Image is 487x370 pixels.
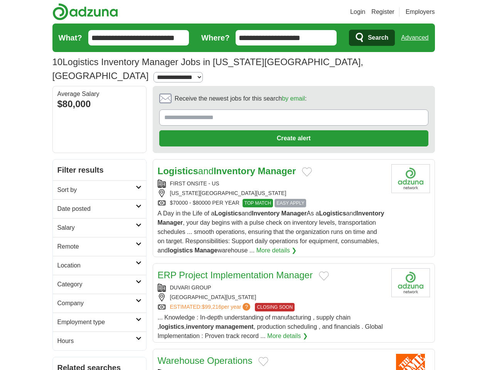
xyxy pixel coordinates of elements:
div: [GEOGRAPHIC_DATA][US_STATE] [158,293,385,301]
strong: Inventory [356,210,384,217]
a: LogisticsandInventory Manager [158,166,296,176]
h1: Logistics Inventory Manager Jobs in [US_STATE][GEOGRAPHIC_DATA], [GEOGRAPHIC_DATA] [52,57,364,81]
button: Add to favorite jobs [258,357,268,366]
a: Company [53,294,146,313]
strong: management [216,323,254,330]
strong: Inventory [214,166,255,176]
a: Sort by [53,180,146,199]
a: Location [53,256,146,275]
label: Where? [201,32,229,44]
strong: Manager [158,219,183,226]
strong: Inventory [252,210,280,217]
a: Register [371,7,394,17]
a: Date posted [53,199,146,218]
a: by email [282,95,305,102]
strong: logistics [159,323,184,330]
strong: Manager [281,210,307,217]
a: ERP Project Implementation Manager [158,270,313,280]
span: Receive the newest jobs for this search : [175,94,307,103]
span: ? [243,303,250,311]
img: Company logo [391,268,430,297]
div: Average Salary [57,91,142,97]
strong: inventory [186,323,214,330]
h2: Salary [57,223,136,232]
a: Advanced [401,30,428,45]
span: A Day in the Life of a and As a and , your day begins with a pulse check on inventory levels, tra... [158,210,384,254]
button: Add to favorite jobs [319,271,329,281]
a: ESTIMATED:$99,216per year? [170,303,252,311]
strong: Manager [258,166,296,176]
span: $99,216 [202,304,221,310]
strong: Logistics [319,210,346,217]
a: Login [350,7,365,17]
a: Employment type [53,313,146,331]
span: CLOSING SOON [255,303,295,311]
button: Create alert [159,130,428,146]
label: What? [59,32,82,44]
span: ... Knowledge : In-depth understanding of manufacturing , supply chain , , , production schedulin... [158,314,383,339]
button: Add to favorite jobs [302,167,312,177]
h2: Remote [57,242,136,251]
strong: Logistics [214,210,241,217]
span: 10 [52,55,63,69]
strong: logistics [168,247,193,254]
a: Hours [53,331,146,350]
div: FIRST ONSITE - US [158,180,385,188]
h2: Sort by [57,185,136,195]
h2: Location [57,261,136,270]
a: More details ❯ [256,246,297,255]
a: Employers [406,7,435,17]
h2: Category [57,280,136,289]
div: [US_STATE][GEOGRAPHIC_DATA][US_STATE] [158,189,385,197]
div: $70000 - $80000 PER YEAR [158,199,385,207]
img: Adzuna logo [52,3,118,20]
span: Search [368,30,388,45]
div: DUVARI GROUP [158,284,385,292]
span: EASY APPLY [275,199,306,207]
strong: Logistics [158,166,198,176]
h2: Employment type [57,318,136,327]
span: TOP MATCH [243,199,273,207]
h2: Hours [57,336,136,346]
div: $80,000 [57,97,142,111]
h2: Date posted [57,204,136,214]
h2: Filter results [53,160,146,180]
a: Warehouse Operations [158,355,253,366]
a: Salary [53,218,146,237]
strong: Manage [195,247,218,254]
a: Remote [53,237,146,256]
a: Category [53,275,146,294]
h2: Company [57,299,136,308]
img: Company logo [391,164,430,193]
a: More details ❯ [267,331,308,341]
button: Search [349,30,395,46]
